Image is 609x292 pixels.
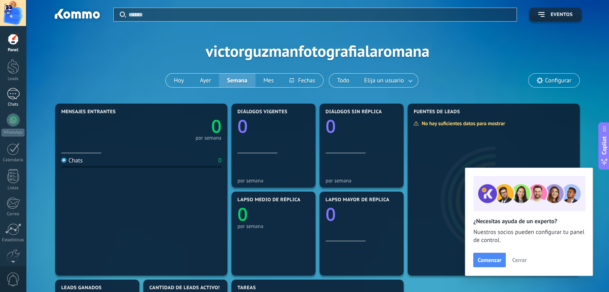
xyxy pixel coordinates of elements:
button: Todo [329,74,358,87]
span: Fuentes de leads [414,109,460,115]
div: Correo [2,212,25,217]
button: Eventos [529,8,582,22]
text: 0 [326,114,336,138]
span: Leads ganados [61,285,102,291]
div: Estadísticas [2,238,25,243]
span: Nuestros socios pueden configurar tu panel de control. [473,228,585,244]
div: 0 [218,157,221,164]
div: No hay suficientes datos para mostrar [413,120,511,127]
span: Eventos [551,12,573,18]
div: por semana [326,178,398,184]
a: 0 [141,114,221,138]
div: Chats [2,102,25,107]
button: Fechas [281,74,323,87]
img: Chats [61,158,66,163]
button: Hoy [166,74,192,87]
button: Comenzar [473,253,506,267]
button: Elija un usuario [358,74,418,87]
span: Elija un usuario [363,75,406,86]
div: Listas [2,186,25,191]
span: Lapso mayor de réplica [326,197,389,203]
div: Calendario [2,158,25,163]
div: por semana [195,136,221,140]
text: 0 [237,114,248,138]
text: 0 [237,202,248,226]
div: Panel [2,48,25,53]
span: Diálogos sin réplica [326,109,382,115]
div: Leads [2,76,25,82]
span: Mensajes entrantes [61,109,116,115]
span: Diálogos vigentes [237,109,287,115]
button: Mes [255,74,282,87]
h2: ¿Necesitas ayuda de un experto? [473,218,585,225]
div: por semana [237,178,310,184]
div: Chats [61,157,83,164]
span: Tareas [237,285,256,291]
button: Cerrar [509,254,530,266]
div: por semana [237,223,310,229]
span: Comenzar [478,257,501,263]
span: Cantidad de leads activos [149,285,221,291]
button: Semana [219,74,255,87]
span: Configurar [545,77,571,84]
span: Copilot [600,136,608,155]
div: WhatsApp [2,129,24,136]
span: Cerrar [512,257,527,263]
button: Ayer [192,74,219,87]
text: 0 [211,114,221,138]
text: 0 [326,202,336,226]
span: Lapso medio de réplica [237,197,301,203]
